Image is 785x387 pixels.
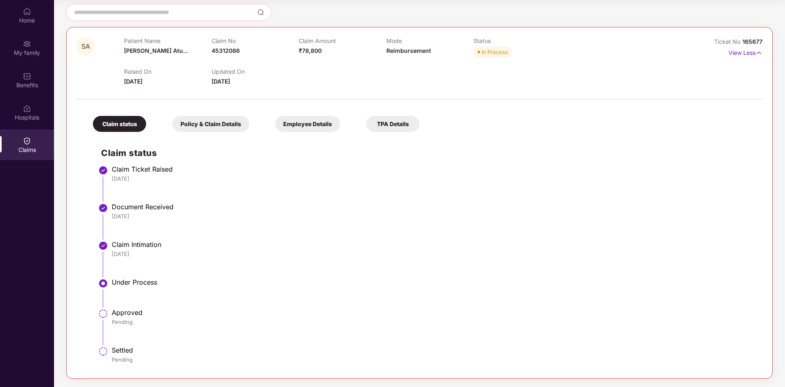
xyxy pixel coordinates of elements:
span: ₹78,800 [299,47,322,54]
img: svg+xml;base64,PHN2ZyBpZD0iU3RlcC1Eb25lLTMyeDMyIiB4bWxucz0iaHR0cDovL3d3dy53My5vcmcvMjAwMC9zdmciIH... [98,241,108,251]
div: Settled [112,346,754,354]
p: View Less [729,46,762,57]
img: svg+xml;base64,PHN2ZyBpZD0iU2VhcmNoLTMyeDMyIiB4bWxucz0iaHR0cDovL3d3dy53My5vcmcvMjAwMC9zdmciIHdpZH... [257,9,264,16]
span: [DATE] [124,78,142,85]
div: [DATE] [112,250,754,258]
p: Patient Name [124,37,211,44]
img: svg+xml;base64,PHN2ZyBpZD0iU3RlcC1QZW5kaW5nLTMyeDMyIiB4bWxucz0iaHR0cDovL3d3dy53My5vcmcvMjAwMC9zdm... [98,309,108,319]
div: Claim Intimation [112,240,754,249]
img: svg+xml;base64,PHN2ZyBpZD0iU3RlcC1Eb25lLTMyeDMyIiB4bWxucz0iaHR0cDovL3d3dy53My5vcmcvMjAwMC9zdmciIH... [98,203,108,213]
span: [PERSON_NAME] Atu... [124,47,188,54]
div: In Process [482,48,508,56]
p: Mode [386,37,474,44]
div: Claim status [93,116,146,132]
div: Policy & Claim Details [172,116,249,132]
img: svg+xml;base64,PHN2ZyBpZD0iU3RlcC1QZW5kaW5nLTMyeDMyIiB4bWxucz0iaHR0cDovL3d3dy53My5vcmcvMjAwMC9zdm... [98,346,108,356]
img: svg+xml;base64,PHN2ZyBpZD0iSG9zcGl0YWxzIiB4bWxucz0iaHR0cDovL3d3dy53My5vcmcvMjAwMC9zdmciIHdpZHRoPS... [23,104,31,113]
img: svg+xml;base64,PHN2ZyBpZD0iSG9tZSIgeG1sbnM9Imh0dHA6Ly93d3cudzMub3JnLzIwMDAvc3ZnIiB3aWR0aD0iMjAiIG... [23,7,31,16]
img: svg+xml;base64,PHN2ZyBpZD0iU3RlcC1BY3RpdmUtMzJ4MzIiIHhtbG5zPSJodHRwOi8vd3d3LnczLm9yZy8yMDAwL3N2Zy... [98,278,108,288]
img: svg+xml;base64,PHN2ZyB4bWxucz0iaHR0cDovL3d3dy53My5vcmcvMjAwMC9zdmciIHdpZHRoPSIxNyIgaGVpZ2h0PSIxNy... [756,48,762,57]
div: Document Received [112,203,754,211]
span: Ticket No [714,38,742,45]
h2: Claim status [101,146,754,160]
div: TPA Details [366,116,420,132]
span: [DATE] [212,78,230,85]
p: Claim Amount [299,37,386,44]
div: [DATE] [112,213,754,220]
p: Status [474,37,561,44]
span: 45312086 [212,47,240,54]
img: svg+xml;base64,PHN2ZyB3aWR0aD0iMjAiIGhlaWdodD0iMjAiIHZpZXdCb3g9IjAgMCAyMCAyMCIgZmlsbD0ibm9uZSIgeG... [23,40,31,48]
div: Pending [112,356,754,363]
p: Raised On [124,68,211,75]
div: Approved [112,308,754,317]
p: Updated On [212,68,299,75]
img: svg+xml;base64,PHN2ZyBpZD0iU3RlcC1Eb25lLTMyeDMyIiB4bWxucz0iaHR0cDovL3d3dy53My5vcmcvMjAwMC9zdmciIH... [98,165,108,175]
span: 165677 [742,38,762,45]
img: svg+xml;base64,PHN2ZyBpZD0iQmVuZWZpdHMiIHhtbG5zPSJodHRwOi8vd3d3LnczLm9yZy8yMDAwL3N2ZyIgd2lkdGg9Ij... [23,72,31,80]
p: Claim No [212,37,299,44]
img: svg+xml;base64,PHN2ZyBpZD0iQ2xhaW0iIHhtbG5zPSJodHRwOi8vd3d3LnczLm9yZy8yMDAwL3N2ZyIgd2lkdGg9IjIwIi... [23,137,31,145]
div: Claim Ticket Raised [112,165,754,173]
div: Under Process [112,278,754,286]
div: [DATE] [112,175,754,182]
div: Employee Details [275,116,340,132]
div: Pending [112,318,754,326]
span: Reimbursement [386,47,431,54]
span: SA [81,43,90,50]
